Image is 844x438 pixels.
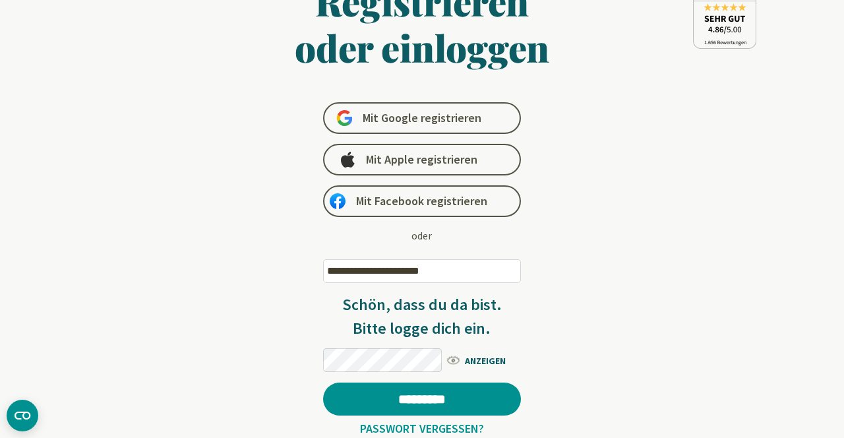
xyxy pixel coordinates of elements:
[363,110,481,126] span: Mit Google registrieren
[323,102,521,134] a: Mit Google registrieren
[366,152,477,168] span: Mit Apple registrieren
[323,144,521,175] a: Mit Apple registrieren
[356,193,487,209] span: Mit Facebook registrieren
[7,400,38,431] button: CMP-Widget öffnen
[355,421,489,436] a: Passwort vergessen?
[323,293,521,340] h3: Schön, dass du da bist. Bitte logge dich ein.
[323,185,521,217] a: Mit Facebook registrieren
[411,228,432,243] div: oder
[445,352,521,368] span: ANZEIGEN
